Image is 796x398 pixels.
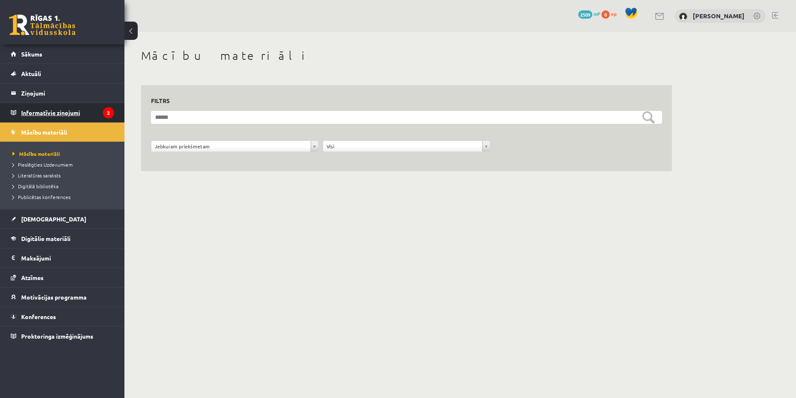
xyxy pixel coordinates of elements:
[21,70,41,77] span: Aktuāli
[12,172,61,179] span: Literatūras saraksts
[594,10,600,17] span: mP
[12,150,116,157] a: Mācību materiāli
[21,274,44,281] span: Atzīmes
[12,183,58,189] span: Digitālā bibliotēka
[21,248,114,268] legend: Maksājumi
[151,95,652,106] h3: Filtrs
[21,128,67,136] span: Mācību materiāli
[21,332,93,340] span: Proktoringa izmēģinājums
[578,10,600,17] a: 2509 mP
[578,10,592,19] span: 2509
[11,307,114,326] a: Konferences
[155,141,307,152] span: Jebkuram priekšmetam
[11,268,114,287] a: Atzīmes
[11,287,114,307] a: Motivācijas programma
[21,235,71,242] span: Digitālie materiāli
[21,313,56,320] span: Konferences
[21,103,114,122] legend: Informatīvie ziņojumi
[12,161,116,168] a: Pieslēgties Uzdevumiem
[12,161,73,168] span: Pieslēgties Uzdevumiem
[21,293,87,301] span: Motivācijas programma
[11,44,114,64] a: Sākums
[601,10,621,17] a: 0 xp
[679,12,687,21] img: Kristaps Borisovs
[693,12,745,20] a: [PERSON_NAME]
[12,194,71,200] span: Publicētas konferences
[21,50,42,58] span: Sākums
[12,172,116,179] a: Literatūras saraksts
[611,10,616,17] span: xp
[12,150,60,157] span: Mācību materiāli
[326,141,479,152] span: Visi
[21,215,86,223] span: [DEMOGRAPHIC_DATA]
[11,327,114,346] a: Proktoringa izmēģinājums
[151,141,318,152] a: Jebkuram priekšmetam
[141,49,672,63] h1: Mācību materiāli
[21,84,114,103] legend: Ziņojumi
[11,209,114,228] a: [DEMOGRAPHIC_DATA]
[11,103,114,122] a: Informatīvie ziņojumi2
[601,10,610,19] span: 0
[9,15,75,35] a: Rīgas 1. Tālmācības vidusskola
[11,229,114,248] a: Digitālie materiāli
[11,64,114,83] a: Aktuāli
[103,107,114,118] i: 2
[11,123,114,142] a: Mācību materiāli
[323,141,490,152] a: Visi
[12,193,116,201] a: Publicētas konferences
[11,248,114,268] a: Maksājumi
[12,182,116,190] a: Digitālā bibliotēka
[11,84,114,103] a: Ziņojumi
